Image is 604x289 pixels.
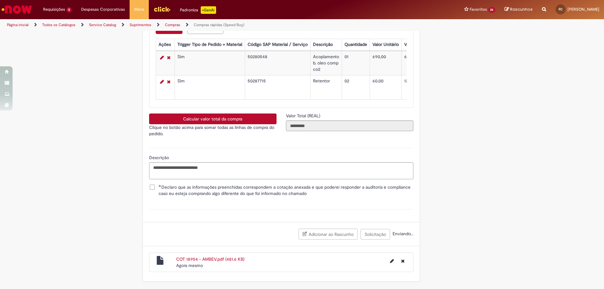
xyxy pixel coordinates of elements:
[81,6,125,13] span: Despesas Corporativas
[397,256,408,266] button: Excluir COT 18954 - AMBEV.pdf
[342,51,370,75] td: 01
[134,6,144,13] span: More
[175,75,245,100] td: Sim
[159,184,413,197] span: Declaro que as informações preenchidas correspondem a cotação anexada e que poderei responder a a...
[149,124,277,137] p: Clique no botão acima para somar todas as linhas de compra do pedido.
[165,78,172,86] a: Remover linha 2
[401,75,442,100] td: 120,00
[245,39,310,51] th: Código SAP Material / Serviço
[159,185,161,187] span: Obrigatório Preenchido
[342,75,370,100] td: 02
[370,51,401,75] td: 690,00
[310,75,342,100] td: Retentor
[5,19,398,31] ul: Trilhas de página
[130,22,151,27] a: Suprimentos
[165,22,180,27] a: Compras
[286,120,413,131] input: Valor Total (REAL)
[66,7,72,13] span: 5
[7,22,29,27] a: Página inicial
[286,113,322,119] label: Somente leitura - Valor Total (REAL)
[510,6,533,12] span: Rascunhos
[559,7,562,11] span: FC
[180,6,216,14] div: Padroniza
[488,7,495,13] span: 26
[149,162,413,179] textarea: Descrição
[370,39,401,51] th: Valor Unitário
[245,75,310,100] td: 50287715
[165,54,172,61] a: Remover linha 1
[176,263,203,268] span: Agora mesmo
[386,256,398,266] button: Editar nome de arquivo COT 18954 - AMBEV.pdf
[149,155,170,160] span: Descrição
[310,51,342,75] td: Acoplamento b. oleo comp co2
[176,256,244,262] a: COT 18954 - AMBEV.pdf (481.6 KB)
[505,7,533,13] a: Rascunhos
[370,75,401,100] td: 60,00
[1,3,33,16] img: ServiceNow
[156,39,175,51] th: Ações
[149,114,277,124] button: Calcular valor total da compra
[89,22,116,27] a: Service Catalog
[175,39,245,51] th: Trigger Tipo de Pedido = Material
[159,54,165,61] a: Editar Linha 1
[175,51,245,75] td: Sim
[194,22,244,27] a: Compras rápidas (Speed Buy)
[401,51,442,75] td: 690,00
[42,22,75,27] a: Todos os Catálogos
[159,78,165,86] a: Editar Linha 2
[342,39,370,51] th: Quantidade
[176,263,203,268] time: 29/09/2025 13:17:52
[401,39,442,51] th: Valor Total Moeda
[245,51,310,75] td: 50280548
[568,7,599,12] span: [PERSON_NAME]
[154,4,171,14] img: click_logo_yellow_360x200.png
[201,6,216,14] p: +GenAi
[391,231,413,236] span: Enviando...
[310,39,342,51] th: Descrição
[470,6,487,13] span: Favoritos
[43,6,65,13] span: Requisições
